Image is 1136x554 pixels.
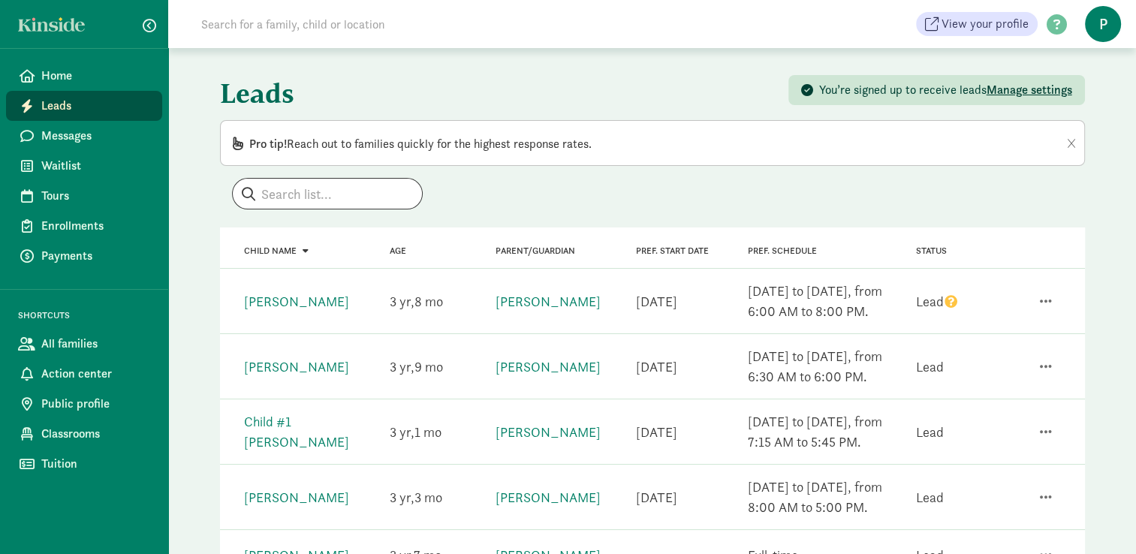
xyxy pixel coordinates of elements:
[748,346,898,387] div: [DATE] to [DATE], from 6:30 AM to 6:00 PM.
[244,413,349,450] a: Child #1 [PERSON_NAME]
[6,389,162,419] a: Public profile
[244,293,349,310] a: [PERSON_NAME]
[390,358,414,375] span: 3
[390,489,414,506] span: 3
[6,419,162,449] a: Classrooms
[915,291,959,312] div: Lead
[220,66,649,120] h1: Leads
[41,425,150,443] span: Classrooms
[915,357,943,377] div: Lead
[6,359,162,389] a: Action center
[496,358,601,375] a: [PERSON_NAME]
[819,81,1072,99] div: You’re signed up to receive leads
[6,211,162,241] a: Enrollments
[41,365,150,383] span: Action center
[496,245,575,256] a: Parent/Guardian
[244,245,309,256] a: Child name
[390,245,406,256] a: Age
[748,411,898,452] div: [DATE] to [DATE], from 7:15 AM to 5:45 PM.
[41,335,150,353] span: All families
[414,423,441,441] span: 1
[635,487,676,507] div: [DATE]
[41,395,150,413] span: Public profile
[414,489,442,506] span: 3
[414,358,443,375] span: 9
[41,157,150,175] span: Waitlist
[41,67,150,85] span: Home
[6,241,162,271] a: Payments
[244,358,349,375] a: [PERSON_NAME]
[390,293,414,310] span: 3
[6,181,162,211] a: Tours
[915,245,946,256] span: Status
[635,357,676,377] div: [DATE]
[987,82,1072,98] span: Manage settings
[915,487,943,507] div: Lead
[6,329,162,359] a: All families
[6,449,162,479] a: Tuition
[192,9,613,39] input: Search for a family, child or location
[41,187,150,205] span: Tours
[915,422,943,442] div: Lead
[6,91,162,121] a: Leads
[6,61,162,91] a: Home
[635,291,676,312] div: [DATE]
[390,423,414,441] span: 3
[244,245,297,256] span: Child name
[916,12,1038,36] a: View your profile
[244,489,349,506] a: [PERSON_NAME]
[1085,6,1121,42] span: P
[41,217,150,235] span: Enrollments
[249,136,287,152] span: Pro tip!
[414,293,443,310] span: 8
[496,423,601,441] a: [PERSON_NAME]
[41,97,150,115] span: Leads
[249,136,592,152] span: Reach out to families quickly for the highest response rates.
[496,489,601,506] a: [PERSON_NAME]
[748,245,817,256] span: Pref. Schedule
[1061,482,1136,554] iframe: Chat Widget
[41,247,150,265] span: Payments
[635,422,676,442] div: [DATE]
[6,151,162,181] a: Waitlist
[6,121,162,151] a: Messages
[496,293,601,310] a: [PERSON_NAME]
[41,127,150,145] span: Messages
[748,477,898,517] div: [DATE] to [DATE], from 8:00 AM to 5:00 PM.
[41,455,150,473] span: Tuition
[748,281,898,321] div: [DATE] to [DATE], from 6:00 AM to 8:00 PM.
[942,15,1029,33] span: View your profile
[635,245,708,256] span: Pref. Start Date
[233,179,422,209] input: Search list...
